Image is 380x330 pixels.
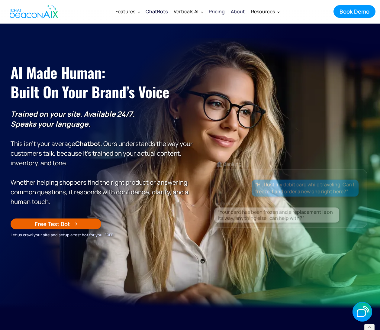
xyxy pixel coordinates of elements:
div: Free Test Bot [35,220,70,228]
img: Dropdown [277,11,280,13]
div: Banking Bot [217,199,373,208]
a: Free Test Bot [11,218,101,229]
strong: Chatbot [75,139,101,148]
span: Built on Your Brand’s Voice [11,81,169,102]
div: Verticals AI [171,4,206,19]
div: Book Demo [340,8,369,15]
p: This isn’t your average . Ours understands the way your customers talk, because it’s trained on y... [11,109,193,206]
div: “Your card has been frozen and a replacement is on its way, anything else I can help with?” [218,209,338,221]
div: ChatBots [146,7,168,16]
div: Customer [253,172,275,180]
div: Resources [248,4,282,19]
img: Dropdown [138,11,140,13]
a: Book Demo [333,5,375,18]
div: Resources [251,7,275,16]
div: Verticals AI [174,7,198,16]
div: Features [115,7,135,16]
a: Pricing [206,4,228,19]
div: 🏦 Banking [211,160,367,168]
a: home [5,1,61,22]
div: Pricing [209,7,225,16]
img: Dropdown [201,11,203,13]
div: About [231,7,245,16]
div: “Hi, I lost my debit card while traveling. Can I freeze it and order a new one right here?” [255,181,355,195]
strong: Trained on your site. Available 24/7. Speaks your language. [11,109,135,129]
a: About [228,4,248,19]
a: ChatBots [143,4,171,19]
div: Features [112,4,143,19]
img: Arrow [74,222,77,226]
h1: AI Made Human: ‍ [11,63,193,102]
div: Let us crawl your site and setup a test bot for you, FREE! [11,231,193,238]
